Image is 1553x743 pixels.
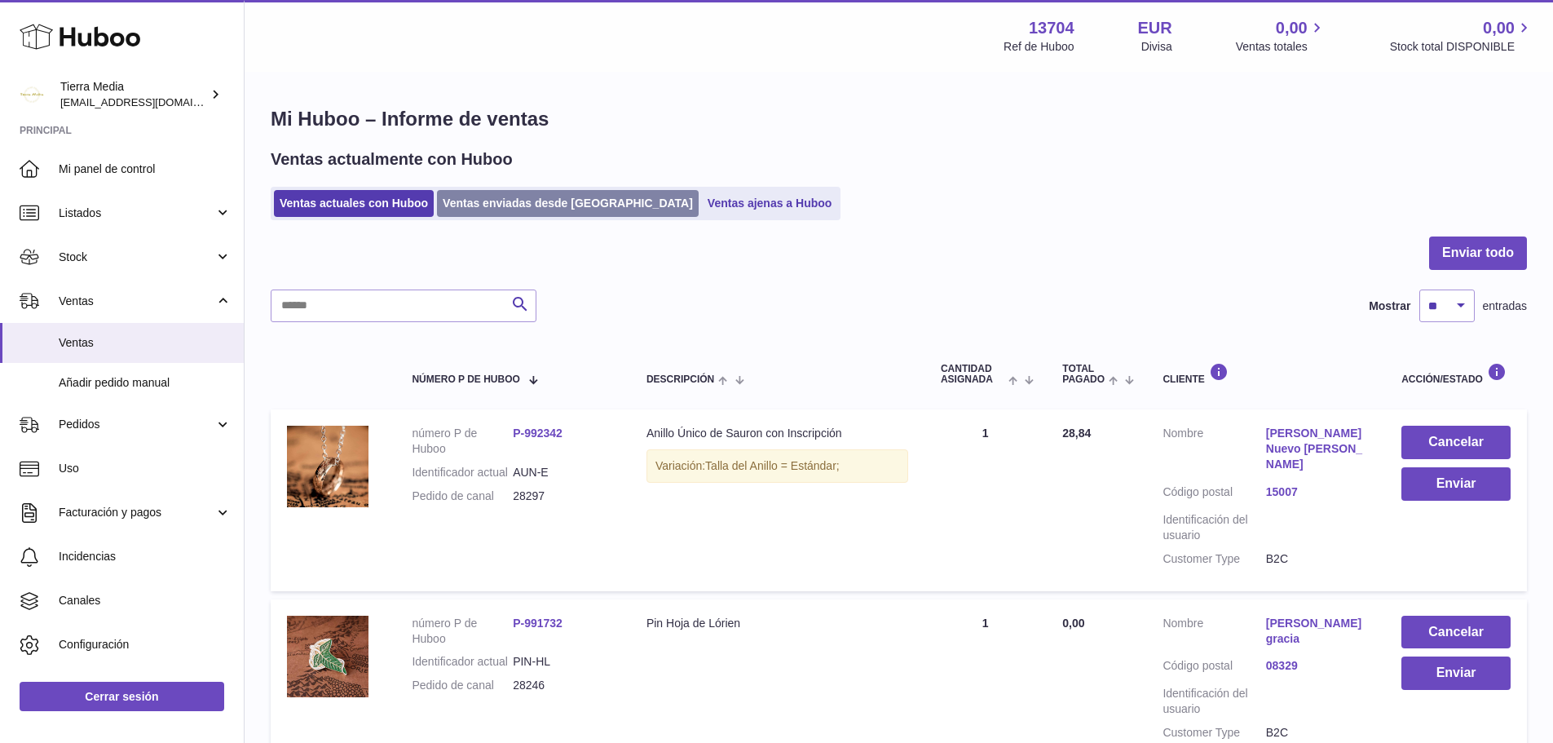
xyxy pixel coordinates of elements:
[287,616,368,697] img: pin-hoja-lorien-1.jpg
[20,682,224,711] a: Cerrar sesión
[1483,17,1515,39] span: 0,00
[59,637,232,652] span: Configuración
[20,82,44,107] img: internalAdmin-13704@internal.huboo.com
[1163,484,1265,504] dt: Código postal
[1266,725,1369,741] dd: B2C
[1163,512,1265,543] dt: Identificación del usuario
[1236,17,1326,55] a: 0,00 Ventas totales
[1163,426,1265,476] dt: Nombre
[1163,686,1265,717] dt: Identificación del usuario
[513,427,563,440] a: P-992342
[513,465,614,480] dd: AUN-E
[646,374,714,385] span: Descripción
[924,409,1046,590] td: 1
[705,459,840,472] span: Talla del Anillo = Estándar;
[646,449,908,483] div: Variación:
[1266,551,1369,567] dd: B2C
[59,206,214,221] span: Listados
[60,95,240,108] span: [EMAIL_ADDRESS][DOMAIN_NAME]
[1390,39,1533,55] span: Stock total DISPONIBLE
[1163,658,1265,678] dt: Código postal
[59,593,232,608] span: Canales
[59,549,232,564] span: Incidencias
[1401,616,1511,649] button: Cancelar
[412,426,513,457] dt: número P de Huboo
[513,617,563,630] a: P-991732
[1266,484,1369,500] a: 15007
[59,375,232,391] span: Añadir pedido manual
[59,417,214,432] span: Pedidos
[59,250,214,265] span: Stock
[59,294,214,309] span: Ventas
[1141,39,1172,55] div: Divisa
[702,190,838,217] a: Ventas ajenas a Huboo
[1004,39,1074,55] div: Ref de Huboo
[513,489,614,504] dd: 28297
[287,426,368,507] img: anillo-unico-24.jpg
[1138,17,1172,39] strong: EUR
[1401,426,1511,459] button: Cancelar
[1266,658,1369,674] a: 08329
[271,148,513,170] h2: Ventas actualmente con Huboo
[271,106,1527,132] h1: Mi Huboo – Informe de ventas
[1163,725,1265,741] dt: Customer Type
[59,505,214,520] span: Facturación y pagos
[1369,299,1410,314] label: Mostrar
[412,678,513,693] dt: Pedido de canal
[513,678,614,693] dd: 28246
[60,79,207,110] div: Tierra Media
[1236,39,1326,55] span: Ventas totales
[1029,17,1074,39] strong: 13704
[274,190,434,217] a: Ventas actuales con Huboo
[412,489,513,504] dt: Pedido de canal
[412,465,513,480] dt: Identificador actual
[59,461,232,476] span: Uso
[1163,616,1265,651] dt: Nombre
[646,616,908,631] div: Pin Hoja de Lórien
[1266,616,1369,647] a: [PERSON_NAME] gracia
[59,335,232,351] span: Ventas
[1483,299,1527,314] span: entradas
[59,161,232,177] span: Mi panel de control
[941,364,1004,385] span: Cantidad ASIGNADA
[412,616,513,647] dt: número P de Huboo
[646,426,908,441] div: Anillo Único de Sauron con Inscripción
[1390,17,1533,55] a: 0,00 Stock total DISPONIBLE
[513,654,614,670] dd: PIN-HL
[1062,364,1105,385] span: Total pagado
[412,654,513,670] dt: Identificador actual
[1276,17,1308,39] span: 0,00
[437,190,699,217] a: Ventas enviadas desde [GEOGRAPHIC_DATA]
[412,374,519,385] span: número P de Huboo
[1401,363,1511,385] div: Acción/Estado
[1401,657,1511,690] button: Enviar
[1062,617,1084,630] span: 0,00
[1163,363,1369,385] div: Cliente
[1266,426,1369,472] a: [PERSON_NAME] Nuevo [PERSON_NAME]
[1429,237,1527,270] button: Enviar todo
[1401,467,1511,501] button: Enviar
[1163,551,1265,567] dt: Customer Type
[1062,427,1091,440] span: 28,84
